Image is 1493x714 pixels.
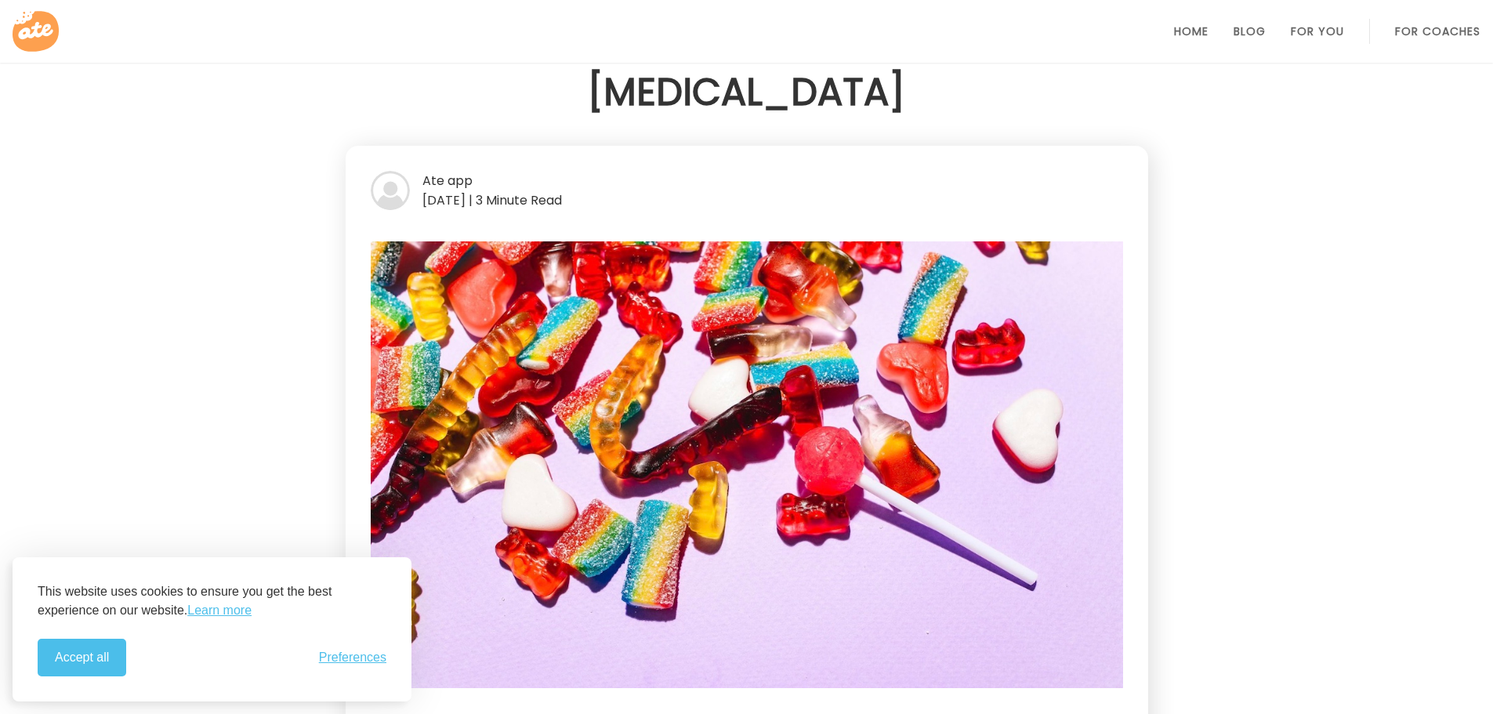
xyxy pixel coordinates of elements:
[38,639,126,676] button: Accept all cookies
[1291,25,1344,38] a: For You
[371,229,1123,701] img: Image: Pexels - Polina Tankilevitch
[38,582,386,620] p: This website uses cookies to ensure you get the best experience on our website.
[346,8,1148,121] h1: Tips for Overcoming the Post-[DATE] [MEDICAL_DATA]
[319,651,386,665] button: Toggle preferences
[1234,25,1266,38] a: Blog
[371,190,1123,210] div: [DATE] | 3 Minute Read
[371,171,1123,190] div: Ate app
[187,601,252,620] a: Learn more
[371,171,410,210] img: bg-avatar-default.svg
[1174,25,1209,38] a: Home
[319,651,386,665] span: Preferences
[1395,25,1480,38] a: For Coaches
